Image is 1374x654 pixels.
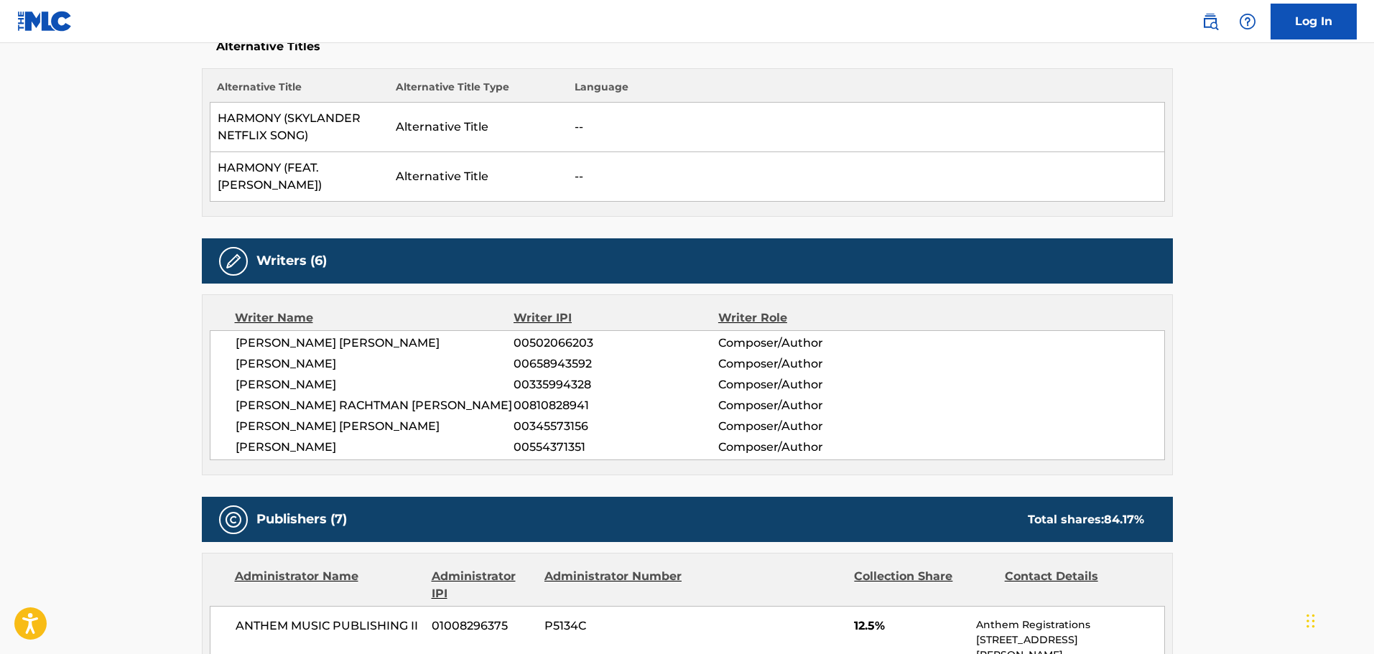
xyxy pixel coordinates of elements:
[216,39,1159,54] h5: Alternative Titles
[567,152,1164,202] td: --
[567,80,1164,103] th: Language
[1271,4,1357,39] a: Log In
[1239,13,1256,30] img: help
[236,376,514,393] span: [PERSON_NAME]
[514,376,718,393] span: 00335994328
[567,103,1164,152] td: --
[514,418,718,435] span: 00345573156
[235,309,514,327] div: Writer Name
[514,355,718,373] span: 00658943592
[236,439,514,456] span: [PERSON_NAME]
[236,617,422,635] span: ANTHEM MUSIC PUBLISHING II
[389,152,567,202] td: Alternative Title
[256,253,327,269] h5: Writers (6)
[210,103,389,152] td: HARMONY (SKYLANDER NETFLIX SONG)
[976,617,1164,632] p: Anthem Registrations
[210,80,389,103] th: Alternative Title
[514,397,718,414] span: 00810828941
[389,103,567,152] td: Alternative Title
[1005,568,1144,602] div: Contact Details
[1306,599,1315,643] div: Drag
[854,617,965,635] span: 12.5%
[514,439,718,456] span: 00554371351
[236,355,514,373] span: [PERSON_NAME]
[1028,511,1144,528] div: Total shares:
[235,568,421,602] div: Administrator Name
[1233,7,1262,36] div: Help
[236,335,514,352] span: [PERSON_NAME] [PERSON_NAME]
[854,568,993,602] div: Collection Share
[236,418,514,435] span: [PERSON_NAME] [PERSON_NAME]
[1196,7,1225,36] a: Public Search
[17,11,73,32] img: MLC Logo
[236,397,514,414] span: [PERSON_NAME] RACHTMAN [PERSON_NAME]
[514,335,718,352] span: 00502066203
[432,617,534,635] span: 01008296375
[1202,13,1219,30] img: search
[256,511,347,528] h5: Publishers (7)
[432,568,534,602] div: Administrator IPI
[225,253,242,270] img: Writers
[718,335,904,352] span: Composer/Author
[389,80,567,103] th: Alternative Title Type
[1104,513,1144,526] span: 84.17 %
[210,152,389,202] td: HARMONY (FEAT. [PERSON_NAME])
[718,309,904,327] div: Writer Role
[718,418,904,435] span: Composer/Author
[514,309,718,327] div: Writer IPI
[718,439,904,456] span: Composer/Author
[718,355,904,373] span: Composer/Author
[718,397,904,414] span: Composer/Author
[544,617,684,635] span: P5134C
[1302,585,1374,654] iframe: Chat Widget
[718,376,904,393] span: Composer/Author
[544,568,684,602] div: Administrator Number
[225,511,242,528] img: Publishers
